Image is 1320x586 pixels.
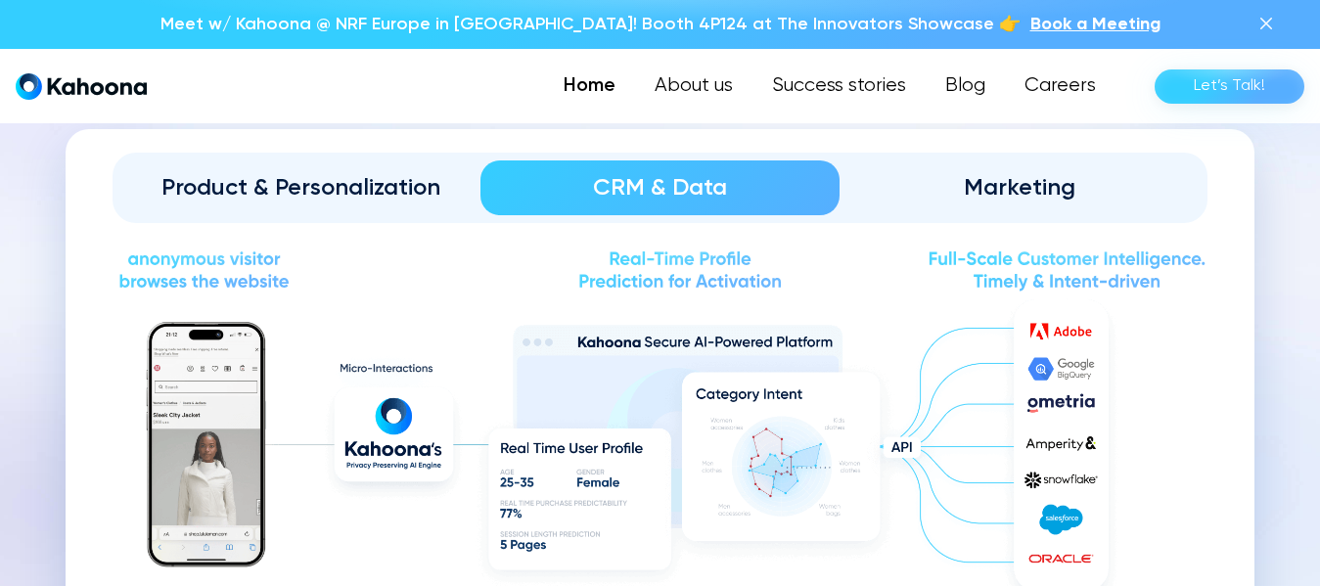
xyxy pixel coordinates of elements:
[148,172,452,203] div: Product & Personalization
[1030,12,1161,37] a: Book a Meeting
[867,172,1171,203] div: Marketing
[508,172,812,203] div: CRM & Data
[16,72,147,101] a: home
[160,12,1021,37] p: Meet w/ Kahoona @ NRF Europe in [GEOGRAPHIC_DATA]! Booth 4P124 at The Innovators Showcase 👉
[544,67,635,106] a: Home
[752,67,926,106] a: Success stories
[635,67,752,106] a: About us
[1155,69,1304,104] a: Let’s Talk!
[1194,70,1265,102] div: Let’s Talk!
[1030,16,1161,33] span: Book a Meeting
[926,67,1005,106] a: Blog
[1005,67,1115,106] a: Careers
